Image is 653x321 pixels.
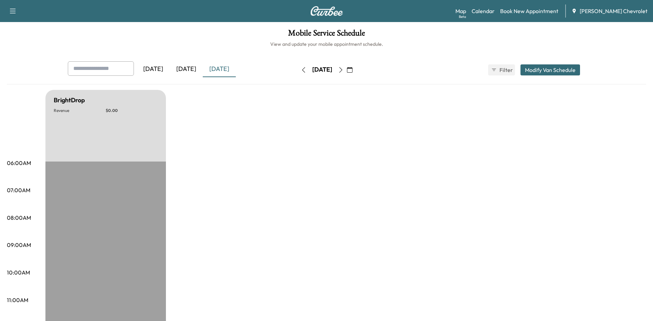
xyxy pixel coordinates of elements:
div: [DATE] [203,61,236,77]
a: MapBeta [455,7,466,15]
div: Beta [459,14,466,19]
p: $ 0.00 [106,108,158,113]
div: [DATE] [170,61,203,77]
p: 09:00AM [7,241,31,249]
div: [DATE] [312,65,332,74]
a: Calendar [472,7,495,15]
button: Filter [488,64,515,75]
h5: BrightDrop [54,95,85,105]
h1: Mobile Service Schedule [7,29,646,41]
h6: View and update your mobile appointment schedule. [7,41,646,48]
a: Book New Appointment [500,7,558,15]
button: Modify Van Schedule [520,64,580,75]
p: 07:00AM [7,186,30,194]
span: Filter [499,66,512,74]
p: 08:00AM [7,214,31,222]
p: Revenue [54,108,106,113]
p: 10:00AM [7,268,30,277]
p: 11:00AM [7,296,28,304]
div: [DATE] [137,61,170,77]
img: Curbee Logo [310,6,343,16]
span: [PERSON_NAME] Chevrolet [580,7,647,15]
p: 06:00AM [7,159,31,167]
